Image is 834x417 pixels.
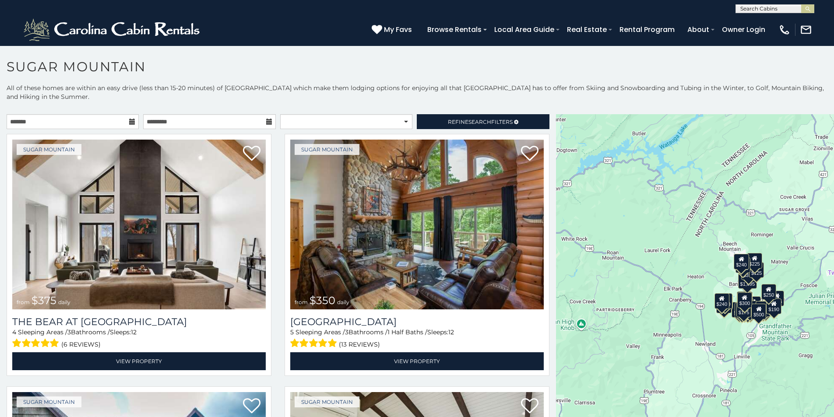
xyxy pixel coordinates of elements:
img: The Bear At Sugar Mountain [12,140,266,309]
img: Grouse Moor Lodge [290,140,544,309]
a: Add to favorites [521,397,538,416]
span: Search [468,119,491,125]
div: $200 [746,296,761,312]
span: Refine Filters [448,119,513,125]
span: 12 [448,328,454,336]
img: mail-regular-white.png [800,24,812,36]
a: [GEOGRAPHIC_DATA] [290,316,544,328]
a: Grouse Moor Lodge from $350 daily [290,140,544,309]
div: $240 [734,254,749,270]
div: Sleeping Areas / Bathrooms / Sleeps: [12,328,266,350]
a: Local Area Guide [490,22,559,37]
span: 4 [12,328,16,336]
img: phone-regular-white.png [778,24,791,36]
a: Sugar Mountain [17,144,81,155]
a: Owner Login [718,22,770,37]
span: $375 [32,294,56,307]
a: Rental Program [615,22,679,37]
span: from [295,299,308,305]
div: $500 [751,304,766,319]
a: My Favs [372,24,414,35]
div: $225 [747,253,762,269]
span: $350 [310,294,335,307]
a: Add to favorites [521,145,538,163]
span: from [17,299,30,305]
span: 3 [345,328,348,336]
h3: The Bear At Sugar Mountain [12,316,266,328]
a: Add to favorites [243,145,260,163]
a: Sugar Mountain [295,396,359,407]
span: 12 [131,328,137,336]
span: (6 reviews) [61,339,101,350]
a: View Property [12,352,266,370]
h3: Grouse Moor Lodge [290,316,544,328]
span: daily [337,299,349,305]
div: $125 [749,262,764,278]
span: (13 reviews) [339,339,380,350]
a: Add to favorites [243,397,260,416]
img: White-1-2.png [22,17,204,43]
div: $190 [737,291,752,307]
div: $190 [767,298,781,314]
span: daily [58,299,70,305]
a: About [683,22,714,37]
a: Sugar Mountain [295,144,359,155]
div: $155 [735,302,750,318]
a: The Bear At [GEOGRAPHIC_DATA] [12,316,266,328]
span: 1 Half Baths / [387,328,427,336]
div: $155 [769,291,784,306]
a: Real Estate [563,22,611,37]
div: $1,095 [738,273,757,289]
div: $240 [714,293,729,309]
div: $175 [736,301,751,317]
a: Sugar Mountain [17,396,81,407]
a: The Bear At Sugar Mountain from $375 daily [12,140,266,309]
div: $250 [761,284,776,300]
span: 5 [290,328,294,336]
span: My Favs [384,24,412,35]
a: Browse Rentals [423,22,486,37]
span: 3 [67,328,71,336]
a: View Property [290,352,544,370]
a: RefineSearchFilters [417,114,549,129]
div: Sleeping Areas / Bathrooms / Sleeps: [290,328,544,350]
div: $300 [737,292,752,308]
div: $195 [756,301,771,317]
